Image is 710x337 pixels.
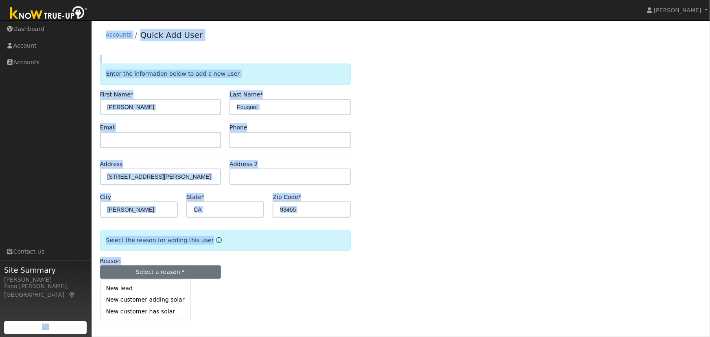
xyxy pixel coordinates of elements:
[140,30,203,40] a: Quick Add User
[229,90,263,99] label: Last Name
[229,160,258,168] label: Address 2
[186,193,204,201] label: State
[298,194,301,200] span: Required
[201,194,204,200] span: Required
[654,7,701,13] span: [PERSON_NAME]
[273,193,301,201] label: Zip Code
[100,193,111,201] label: City
[106,31,132,38] a: Accounts
[4,276,87,284] div: [PERSON_NAME]
[100,90,134,99] label: First Name
[100,63,351,84] div: Enter the information below to add a new user
[260,91,263,98] span: Required
[214,237,222,243] a: Reason for new user
[100,283,190,294] a: New lead
[100,306,190,317] a: New customer has solar
[131,91,133,98] span: Required
[100,123,116,132] label: Email
[100,160,123,168] label: Address
[100,230,351,251] div: Select the reason for adding this user
[68,291,76,298] a: Map
[100,294,190,306] a: New customer adding solar
[229,123,247,132] label: Phone
[6,4,92,23] img: Know True-Up
[100,265,221,279] button: Select a reason
[4,265,87,276] span: Site Summary
[4,282,87,299] div: Paso [PERSON_NAME], [GEOGRAPHIC_DATA]
[42,324,49,330] img: retrieve
[100,257,121,265] label: Reason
